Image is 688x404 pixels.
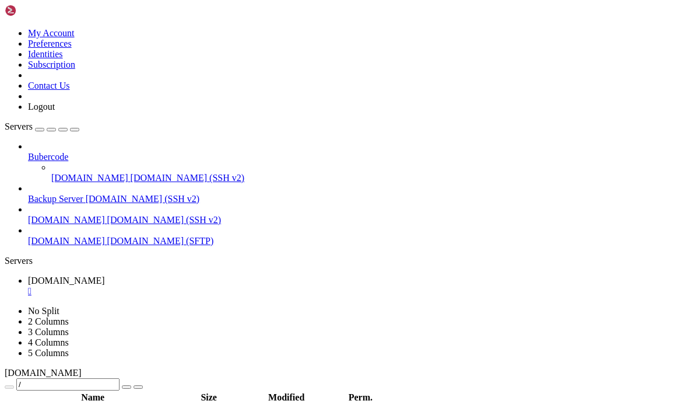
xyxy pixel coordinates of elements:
a: Subscription [28,60,75,69]
span: [DOMAIN_NAME] [5,368,82,378]
span: [DOMAIN_NAME] [51,173,128,183]
a: 5 Columns [28,348,69,358]
li: Backup Server [DOMAIN_NAME] (SSH v2) [28,183,683,204]
th: Perm.: activate to sort column ascending [336,392,385,403]
a: Logout [28,102,55,112]
li: [DOMAIN_NAME] [DOMAIN_NAME] (SSH v2) [28,204,683,225]
th: Modified: activate to sort column ascending [238,392,335,403]
span: [DOMAIN_NAME] (SFTP) [107,236,214,246]
a: Identities [28,49,63,59]
span: [DOMAIN_NAME] [28,276,105,285]
th: Size: activate to sort column ascending [181,392,237,403]
span: Servers [5,121,33,131]
span: [DOMAIN_NAME] (SSH v2) [107,215,222,225]
span: [DOMAIN_NAME] [28,236,105,246]
a: 3 Columns [28,327,69,337]
a: 2 Columns [28,316,69,326]
a: Pro5.hosts.name [28,276,683,297]
img: Shellngn [5,5,72,16]
input: Current Folder [16,378,120,391]
a: Servers [5,121,79,131]
span: [DOMAIN_NAME] [28,215,105,225]
a: Backup Server [DOMAIN_NAME] (SSH v2) [28,194,683,204]
span: Bubercode [28,152,68,162]
a: Contact Us [28,81,70,90]
a: [DOMAIN_NAME] [DOMAIN_NAME] (SFTP) [28,236,683,246]
span: Backup Server [28,194,83,204]
li: [DOMAIN_NAME] [DOMAIN_NAME] (SFTP) [28,225,683,246]
div: Servers [5,256,683,266]
a: My Account [28,28,75,38]
span: [DOMAIN_NAME] (SSH v2) [131,173,245,183]
a: [DOMAIN_NAME] [DOMAIN_NAME] (SSH v2) [28,215,683,225]
a: [DOMAIN_NAME] [DOMAIN_NAME] (SSH v2) [51,173,683,183]
span: [DOMAIN_NAME] (SSH v2) [86,194,200,204]
li: Bubercode [28,141,683,183]
a: No Split [28,306,59,316]
a: Bubercode [28,152,683,162]
a:  [28,286,683,297]
a: 4 Columns [28,337,69,347]
li: [DOMAIN_NAME] [DOMAIN_NAME] (SSH v2) [51,162,683,183]
a: Preferences [28,39,72,48]
th: Name: activate to sort column descending [6,392,180,403]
